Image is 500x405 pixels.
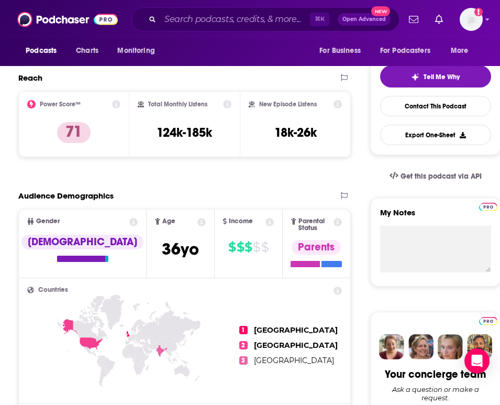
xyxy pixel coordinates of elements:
[239,326,248,334] span: 1
[451,43,469,58] span: More
[40,101,81,108] h2: Power Score™
[228,239,236,256] span: $
[131,7,399,31] div: Search podcasts, credits, & more...
[342,17,386,22] span: Open Advanced
[380,65,491,87] button: tell me why sparkleTell Me Why
[229,218,253,225] span: Income
[110,41,168,61] button: open menu
[424,73,460,81] span: Tell Me Why
[431,10,447,28] a: Show notifications dropdown
[69,41,105,61] a: Charts
[405,10,423,28] a: Show notifications dropdown
[460,8,483,31] span: Logged in as alignPR
[380,96,491,116] a: Contact This Podcast
[319,43,361,58] span: For Business
[26,43,57,58] span: Podcasts
[76,43,98,58] span: Charts
[460,8,483,31] img: User Profile
[237,239,244,256] span: $
[312,41,374,61] button: open menu
[401,172,482,181] span: Get this podcast via API
[411,73,419,81] img: tell me why sparkle
[36,218,60,225] span: Gender
[254,356,334,365] span: [GEOGRAPHIC_DATA]
[157,125,212,140] h3: 124k-185k
[479,201,497,211] a: Pro website
[162,218,175,225] span: Age
[479,203,497,211] img: Podchaser Pro
[443,41,482,61] button: open menu
[253,239,260,256] span: $
[259,101,317,108] h2: New Episode Listens
[18,191,114,201] h2: Audience Demographics
[474,8,483,16] svg: Add a profile image
[160,11,310,28] input: Search podcasts, credits, & more...
[373,41,446,61] button: open menu
[57,122,91,143] p: 71
[381,163,490,189] a: Get this podcast via API
[254,341,338,350] span: [GEOGRAPHIC_DATA]
[239,341,248,349] span: 2
[274,125,317,140] h3: 18k-26k
[338,13,391,26] button: Open AdvancedNew
[18,41,70,61] button: open menu
[460,8,483,31] button: Show profile menu
[17,9,118,29] img: Podchaser - Follow, Share and Rate Podcasts
[371,6,390,16] span: New
[380,43,430,58] span: For Podcasters
[117,43,154,58] span: Monitoring
[379,334,404,359] img: Sydney Profile
[254,325,338,335] span: [GEOGRAPHIC_DATA]
[380,385,491,402] div: Ask a question or make a request.
[298,218,332,232] span: Parental Status
[479,315,497,325] a: Pro website
[239,356,248,365] span: 3
[148,101,207,108] h2: Total Monthly Listens
[438,334,463,359] img: Jules Profile
[245,239,252,256] span: $
[21,235,143,249] div: [DEMOGRAPHIC_DATA]
[310,13,329,26] span: ⌘ K
[467,334,492,359] img: Jon Profile
[18,73,42,83] h2: Reach
[464,348,490,374] div: Open Intercom Messenger
[380,207,491,226] label: My Notes
[38,287,68,293] span: Countries
[292,240,341,255] div: Parents
[162,239,199,259] span: 36 yo
[380,125,491,145] button: Export One-Sheet
[385,368,486,381] div: Your concierge team
[479,317,497,325] img: Podchaser Pro
[261,239,269,256] span: $
[408,334,434,359] img: Barbara Profile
